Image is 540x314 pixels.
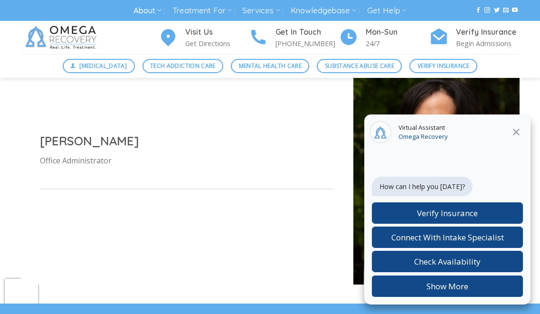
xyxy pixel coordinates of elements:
a: Follow on Instagram [484,7,490,14]
span: Substance Abuse Care [325,61,394,70]
a: Follow on YouTube [512,7,518,14]
h4: Mon-Sun [366,26,429,38]
span: Mental Health Care [239,61,302,70]
a: Verify Insurance [409,59,477,73]
a: Get In Touch [PHONE_NUMBER] [249,26,339,49]
h4: Visit Us [185,26,249,38]
a: Visit Us Get Directions [159,26,249,49]
a: About [133,2,161,19]
span: [MEDICAL_DATA] [79,61,127,70]
p: 24/7 [366,38,429,49]
a: Tech Addiction Care [142,59,224,73]
a: Mental Health Care [231,59,309,73]
a: [MEDICAL_DATA] [63,59,135,73]
span: Verify Insurance [417,61,470,70]
a: Treatment For [172,2,232,19]
a: Follow on Twitter [494,7,500,14]
h4: Get In Touch [275,26,339,38]
a: Knowledgebase [291,2,356,19]
p: Office Administrator [40,155,334,167]
span: Tech Addiction Care [150,61,216,70]
a: Send us an email [503,7,509,14]
h4: Verify Insurance [456,26,520,38]
a: Services [242,2,280,19]
p: [PHONE_NUMBER] [275,38,339,49]
a: Verify Insurance Begin Admissions [429,26,520,49]
a: Get Help [367,2,407,19]
h2: [PERSON_NAME] [40,133,334,149]
a: Substance Abuse Care [317,59,402,73]
p: Begin Admissions [456,38,520,49]
a: Follow on Facebook [475,7,481,14]
img: Omega Recovery [21,21,104,54]
p: Get Directions [185,38,249,49]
